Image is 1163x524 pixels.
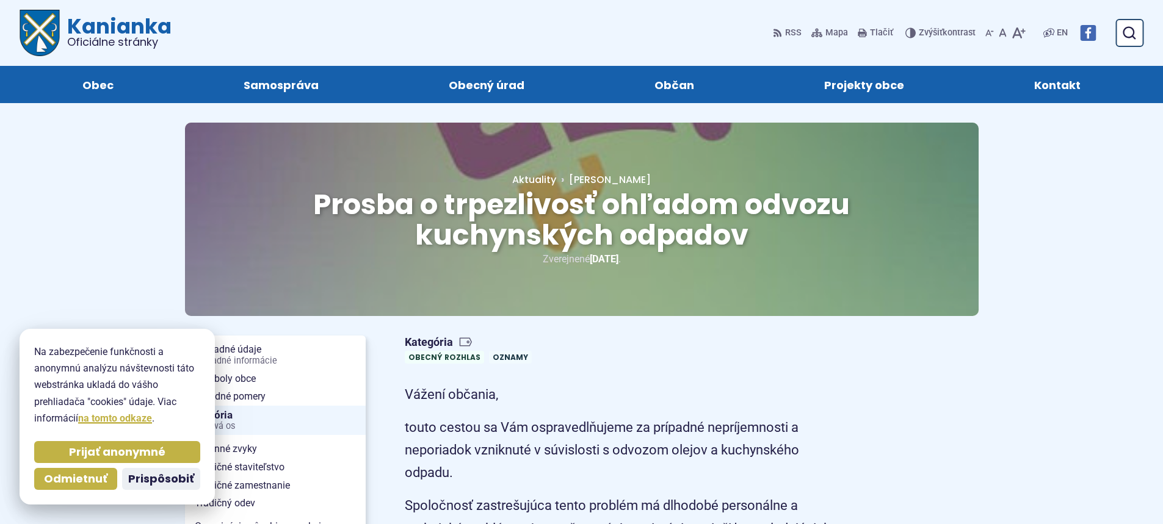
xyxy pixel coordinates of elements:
[785,26,802,40] span: RSS
[855,20,896,46] button: Tlačiť
[185,476,366,495] a: Tradičné zamestnanie
[34,441,200,463] button: Prijať anonymné
[396,66,577,103] a: Obecný úrad
[195,494,356,512] span: Tradičný odev
[185,340,366,369] a: Základné údajeZákladné informácie
[29,66,166,103] a: Obec
[1057,26,1068,40] span: EN
[1080,25,1096,41] img: Prejsť na Facebook stránku
[824,66,904,103] span: Projekty obce
[905,20,978,46] button: Zvýšiťkontrast
[1009,20,1028,46] button: Zväčšiť veľkosť písma
[313,185,850,255] span: Prosba o trpezlivosť ohľadom odvozu kuchynských odpadov
[185,387,366,406] a: Prírodné pomery
[78,412,152,424] a: na tomto odkaze
[82,66,114,103] span: Obec
[772,66,957,103] a: Projekty obce
[44,472,107,486] span: Odmietnuť
[244,66,319,103] span: Samospráva
[224,251,940,267] p: Zverejnené .
[185,458,366,476] a: Tradičné staviteľstvo
[405,336,537,350] span: Kategória
[20,10,60,56] img: Prejsť na domovskú stránku
[34,468,117,490] button: Odmietnuť
[773,20,804,46] a: RSS
[185,370,366,388] a: Symboly obce
[195,387,356,406] span: Prírodné pomery
[1034,66,1081,103] span: Kontakt
[983,20,996,46] button: Zmenšiť veľkosť písma
[919,28,976,38] span: kontrast
[185,440,366,458] a: Rodinné zvyky
[405,351,484,364] a: Obecný rozhlas
[67,37,172,48] span: Oficiálne stránky
[489,351,532,364] a: Oznamy
[870,28,893,38] span: Tlačiť
[122,468,200,490] button: Prispôsobiť
[449,66,524,103] span: Obecný úrad
[556,173,651,187] a: [PERSON_NAME]
[825,26,848,40] span: Mapa
[1054,26,1070,40] a: EN
[512,173,556,187] a: Aktuality
[982,66,1134,103] a: Kontakt
[569,173,651,187] span: [PERSON_NAME]
[34,343,200,426] p: Na zabezpečenie funkčnosti a anonymnú analýzu návštevnosti táto webstránka ukladá do vášho prehli...
[195,340,356,369] span: Základné údaje
[185,494,366,512] a: Tradičný odev
[602,66,747,103] a: Občan
[654,66,694,103] span: Občan
[128,472,194,486] span: Prispôsobiť
[996,20,1009,46] button: Nastaviť pôvodnú veľkosť písma
[195,476,356,495] span: Tradičné zamestnanie
[809,20,850,46] a: Mapa
[195,458,356,476] span: Tradičné staviteľstvo
[195,370,356,388] span: Symboly obce
[60,16,172,48] span: Kanianka
[405,383,838,406] p: Vážení občania,
[195,422,356,431] span: Časová os
[405,416,838,484] p: touto cestou sa Vám ospravedlňujeme za prípadné nepríjemnosti a neporiadok vzniknuté v súvislosti...
[190,66,371,103] a: Samospráva
[185,406,366,436] a: HistóriaČasová os
[20,10,172,56] a: Logo Kanianka, prejsť na domovskú stránku.
[919,27,943,38] span: Zvýšiť
[590,253,618,265] span: [DATE]
[69,445,165,459] span: Prijať anonymné
[195,356,356,366] span: Základné informácie
[195,406,356,436] span: História
[195,440,356,458] span: Rodinné zvyky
